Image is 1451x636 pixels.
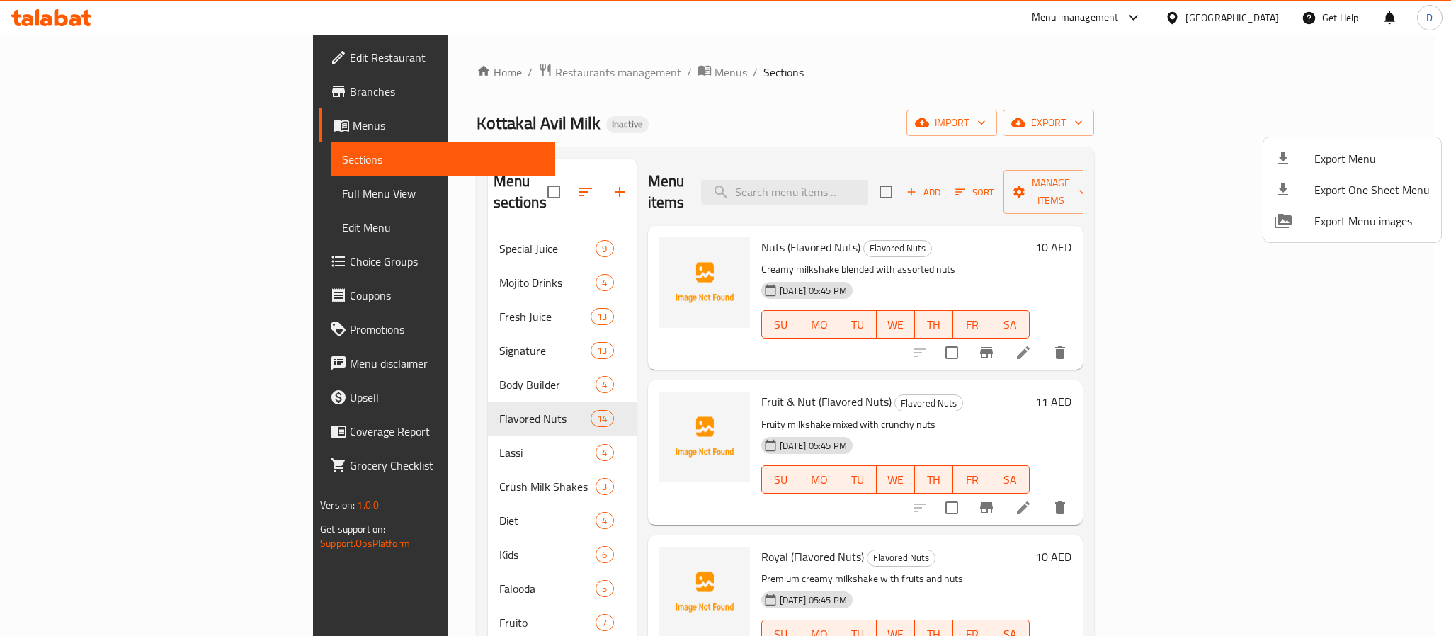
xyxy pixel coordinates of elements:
[1314,181,1430,198] span: Export One Sheet Menu
[1263,143,1441,174] li: Export menu items
[1314,212,1430,229] span: Export Menu images
[1263,205,1441,237] li: Export Menu images
[1314,150,1430,167] span: Export Menu
[1263,174,1441,205] li: Export one sheet menu items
